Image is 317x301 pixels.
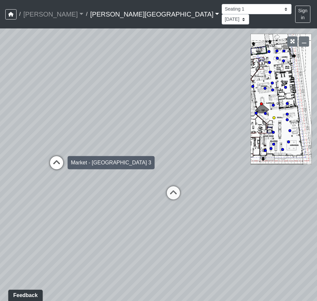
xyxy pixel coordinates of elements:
[17,8,23,21] span: /
[68,156,155,169] div: Market - [GEOGRAPHIC_DATA] 3
[23,8,83,21] a: [PERSON_NAME]
[83,8,90,21] span: /
[295,6,310,23] button: Sign in
[90,8,219,21] a: [PERSON_NAME][GEOGRAPHIC_DATA]
[5,288,44,301] iframe: Ybug feedback widget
